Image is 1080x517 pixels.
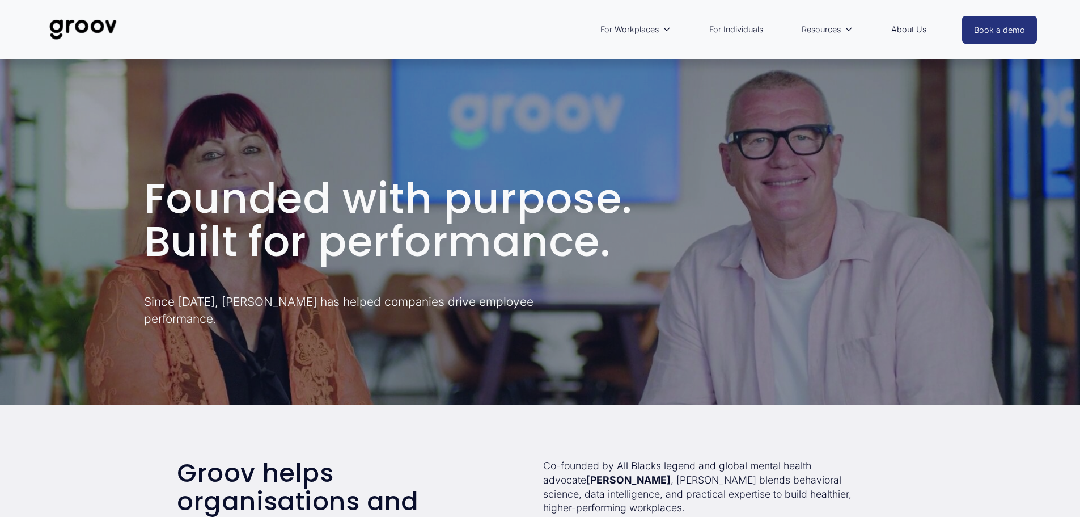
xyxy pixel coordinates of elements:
[704,16,769,43] a: For Individuals
[43,11,123,48] img: Groov | Unlock Human Potential at Work and in Life
[144,177,937,263] h1: Founded with purpose. Built for performance.
[144,293,604,326] p: Since [DATE], [PERSON_NAME] has helped companies drive employee performance.
[543,459,870,515] p: Co-founded by All Blacks legend and global mental health advocate , [PERSON_NAME] blends behavior...
[600,22,659,37] span: For Workplaces
[586,474,671,486] strong: [PERSON_NAME]
[802,22,841,37] span: Resources
[595,16,677,43] a: folder dropdown
[962,16,1037,44] a: Book a demo
[886,16,932,43] a: About Us
[796,16,859,43] a: folder dropdown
